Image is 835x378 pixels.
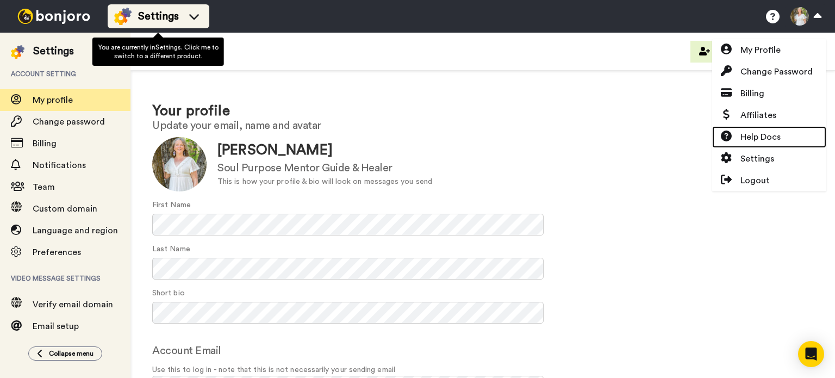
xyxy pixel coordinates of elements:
img: bj-logo-header-white.svg [13,9,95,24]
div: Soul Purpose Mentor Guide & Healer [217,160,432,176]
div: [PERSON_NAME] [217,140,432,160]
div: Open Intercom Messenger [798,341,824,367]
a: Billing [712,83,826,104]
a: Change Password [712,61,826,83]
button: Invite [690,41,744,63]
span: Billing [740,87,764,100]
label: Last Name [152,244,190,255]
span: Preferences [33,248,81,257]
span: Help Docs [740,131,781,144]
span: Language and region [33,226,118,235]
span: Verify email domain [33,300,113,309]
span: Team [33,183,55,191]
span: Settings [138,9,179,24]
label: First Name [152,200,191,211]
a: Help Docs [712,126,826,148]
span: Custom domain [33,205,97,213]
h1: Your profile [152,103,813,119]
img: settings-colored.svg [114,8,132,25]
img: settings-colored.svg [11,45,24,59]
a: Logout [712,170,826,191]
span: Email setup [33,322,79,331]
span: Settings [740,152,774,165]
span: Change Password [740,65,813,78]
label: Account Email [152,343,221,359]
span: My profile [33,96,73,104]
span: Change password [33,117,105,126]
span: Affiliates [740,109,776,122]
div: Settings [33,44,74,59]
span: Logout [740,174,770,187]
span: Collapse menu [49,349,94,358]
span: Use this to log in - note that this is not necessarily your sending email [152,364,813,376]
h2: Update your email, name and avatar [152,120,813,132]
span: My Profile [740,44,781,57]
a: Affiliates [712,104,826,126]
a: Settings [712,148,826,170]
span: Billing [33,139,57,148]
button: Collapse menu [28,346,102,361]
span: Notifications [33,161,86,170]
span: You are currently in Settings . Click me to switch to a different product. [98,44,218,59]
div: This is how your profile & bio will look on messages you send [217,176,432,188]
label: Short bio [152,288,185,299]
a: My Profile [712,39,826,61]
